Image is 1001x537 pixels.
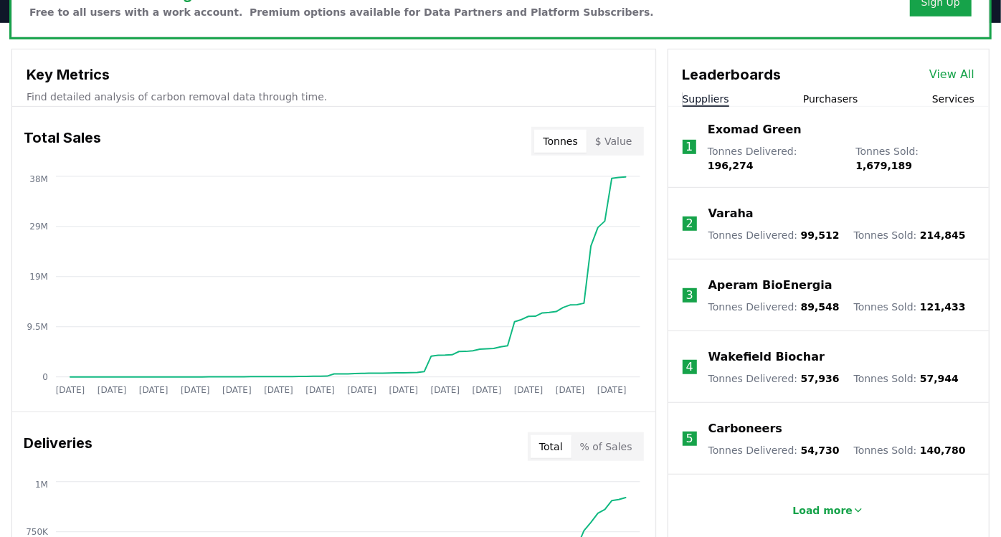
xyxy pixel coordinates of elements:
[856,160,913,171] span: 1,679,189
[571,435,641,458] button: % of Sales
[803,92,858,106] button: Purchasers
[98,385,127,395] tspan: [DATE]
[708,371,840,386] p: Tonnes Delivered :
[929,66,974,83] a: View All
[856,144,974,173] p: Tonnes Sold :
[793,503,853,518] p: Load more
[27,322,48,332] tspan: 9.5M
[686,287,693,304] p: 3
[29,272,48,282] tspan: 19M
[708,160,754,171] span: 196,274
[27,90,641,104] p: Find detailed analysis of carbon removal data through time.
[932,92,974,106] button: Services
[801,301,840,313] span: 89,548
[26,527,49,537] tspan: 750K
[708,420,782,437] a: Carboneers
[708,300,840,314] p: Tonnes Delivered :
[222,385,252,395] tspan: [DATE]
[686,430,693,447] p: 5
[854,228,966,242] p: Tonnes Sold :
[42,372,48,382] tspan: 0
[264,385,293,395] tspan: [DATE]
[708,228,840,242] p: Tonnes Delivered :
[431,385,460,395] tspan: [DATE]
[35,480,48,490] tspan: 1M
[181,385,210,395] tspan: [DATE]
[29,222,48,232] tspan: 29M
[801,373,840,384] span: 57,936
[686,358,693,376] p: 4
[686,215,693,232] p: 2
[56,385,85,395] tspan: [DATE]
[534,130,586,153] button: Tonnes
[685,138,693,156] p: 1
[920,301,966,313] span: 121,433
[24,127,101,156] h3: Total Sales
[24,432,92,461] h3: Deliveries
[683,92,729,106] button: Suppliers
[708,205,754,222] a: Varaha
[708,277,832,294] a: Aperam BioEnergia
[139,385,169,395] tspan: [DATE]
[473,385,502,395] tspan: [DATE]
[347,385,376,395] tspan: [DATE]
[708,348,825,366] a: Wakefield Biochar
[29,5,654,19] p: Free to all users with a work account. Premium options available for Data Partners and Platform S...
[854,371,959,386] p: Tonnes Sold :
[854,443,966,457] p: Tonnes Sold :
[708,121,802,138] a: Exomad Green
[801,229,840,241] span: 99,512
[514,385,544,395] tspan: [DATE]
[708,443,840,457] p: Tonnes Delivered :
[683,64,782,85] h3: Leaderboards
[587,130,641,153] button: $ Value
[305,385,335,395] tspan: [DATE]
[920,373,959,384] span: 57,944
[854,300,966,314] p: Tonnes Sold :
[801,445,840,456] span: 54,730
[920,229,966,241] span: 214,845
[708,144,841,173] p: Tonnes Delivered :
[29,174,48,184] tspan: 38M
[597,385,627,395] tspan: [DATE]
[389,385,419,395] tspan: [DATE]
[920,445,966,456] span: 140,780
[782,496,876,525] button: Load more
[27,64,641,85] h3: Key Metrics
[531,435,571,458] button: Total
[556,385,585,395] tspan: [DATE]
